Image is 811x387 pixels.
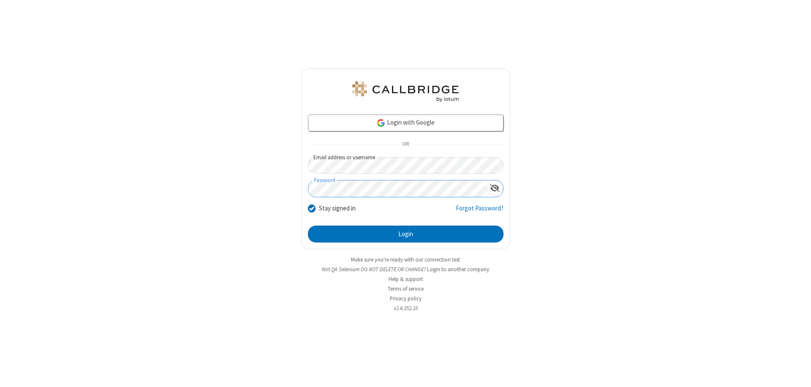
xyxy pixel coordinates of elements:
img: google-icon.png [376,118,386,128]
a: Terms of service [388,285,424,292]
a: Privacy policy [390,295,422,302]
a: Help & support [389,275,423,283]
li: v2.6.352.10 [301,304,510,312]
label: Stay signed in [319,204,356,213]
img: QA Selenium DO NOT DELETE OR CHANGE [351,82,460,102]
li: Not QA Selenium DO NOT DELETE OR CHANGE? [301,265,510,273]
iframe: Chat [790,365,805,381]
button: Login [308,226,503,243]
a: Make sure you're ready with our connection test [351,256,460,263]
a: Login with Google [308,114,503,131]
input: Password [308,180,487,197]
a: Forgot Password? [456,204,503,220]
div: Show password [487,180,503,196]
input: Email address or username [308,157,503,174]
span: OR [399,139,412,150]
button: Login to another company [427,265,489,273]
